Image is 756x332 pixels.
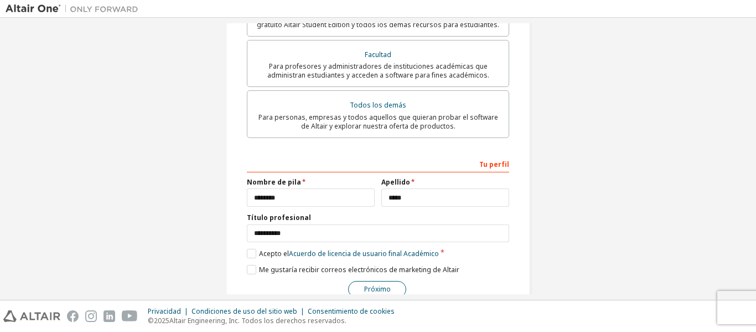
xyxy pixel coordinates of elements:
[308,307,395,316] font: Consentimiento de cookies
[154,316,169,325] font: 2025
[247,213,311,222] font: Título profesional
[3,310,60,322] img: altair_logo.svg
[381,177,410,187] font: Apellido
[148,316,154,325] font: ©
[67,310,79,322] img: facebook.svg
[258,113,498,131] font: Para personas, empresas y todos aquellos que quieran probar el software de Altair y explorar nues...
[247,177,301,187] font: Nombre de pila
[103,310,115,322] img: linkedin.svg
[6,3,144,14] img: Altair Uno
[365,50,391,59] font: Facultad
[122,310,138,322] img: youtube.svg
[348,281,406,298] button: Próximo
[350,100,406,110] font: Todos los demás
[364,284,391,294] font: Próximo
[85,310,97,322] img: instagram.svg
[403,249,439,258] font: Académico
[267,62,489,80] font: Para profesores y administradores de instituciones académicas que administran estudiantes y acced...
[259,265,459,274] font: Me gustaría recibir correos electrónicos de marketing de Altair
[169,316,346,325] font: Altair Engineering, Inc. Todos los derechos reservados.
[148,307,181,316] font: Privacidad
[289,249,402,258] font: Acuerdo de licencia de usuario final
[479,160,509,169] font: Tu perfil
[191,307,297,316] font: Condiciones de uso del sitio web
[259,249,289,258] font: Acepto el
